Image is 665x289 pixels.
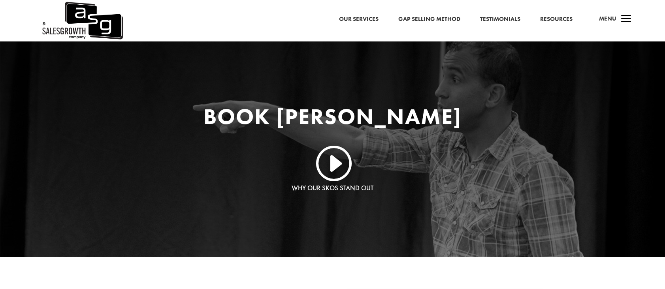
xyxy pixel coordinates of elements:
a: Our Services [339,14,379,24]
a: Gap Selling Method [398,14,460,24]
a: Testimonials [480,14,520,24]
a: Resources [540,14,573,24]
a: I [314,143,352,181]
span: Menu [599,15,616,23]
span: a [618,11,634,27]
h1: Book [PERSON_NAME] [183,105,483,131]
a: Why Our SKOs Stand Out [292,184,373,192]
